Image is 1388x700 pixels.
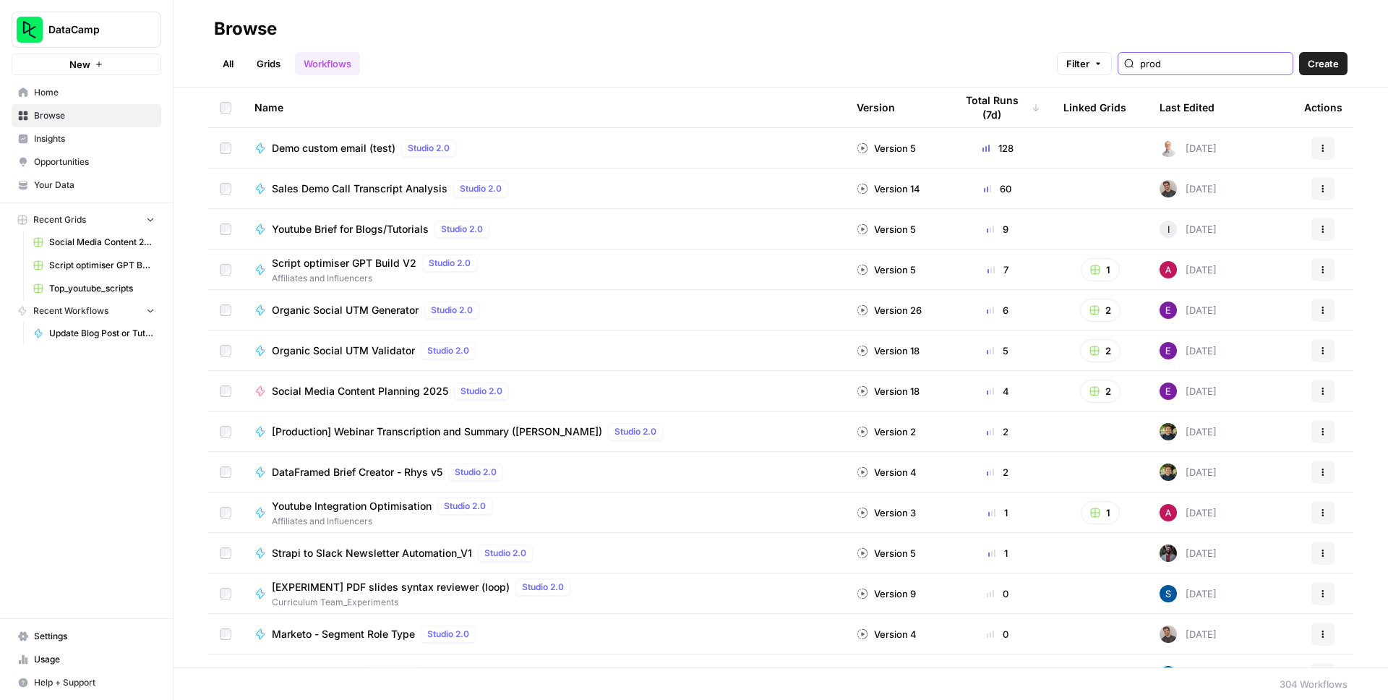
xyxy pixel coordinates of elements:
[431,304,473,317] span: Studio 2.0
[1160,261,1177,278] img: 43c7ryrks7gay32ec4w6nmwi11rw
[955,141,1040,155] div: 128
[1160,342,1217,359] div: [DATE]
[1160,464,1177,481] img: otvsmcihctxzw9magmud1ryisfe4
[1160,585,1217,602] div: [DATE]
[955,465,1040,479] div: 2
[254,180,834,197] a: Sales Demo Call Transcript AnalysisStudio 2.0
[460,385,502,398] span: Studio 2.0
[272,182,447,196] span: Sales Demo Call Transcript Analysis
[12,209,161,231] button: Recent Grids
[857,667,896,682] div: Draft
[49,259,155,272] span: Script optimiser GPT Build V2 Grid
[272,384,448,398] span: Social Media Content Planning 2025
[1063,87,1126,127] div: Linked Grids
[857,182,920,196] div: Version 14
[1160,666,1217,683] div: [DATE]
[857,222,916,236] div: Version 5
[254,255,834,285] a: Script optimiser GPT Build V2Studio 2.0Affiliates and Influencers
[408,142,450,155] span: Studio 2.0
[955,343,1040,358] div: 5
[27,322,161,345] a: Update Blog Post or Tutorial v2
[272,256,416,270] span: Script optimiser GPT Build V2
[27,254,161,277] a: Script optimiser GPT Build V2 Grid
[272,141,395,155] span: Demo custom email (test)
[1160,545,1217,562] div: [DATE]
[857,384,920,398] div: Version 18
[1160,545,1177,562] img: jwbfb6rpxh8i8iyjsx6c6sndq6te
[272,272,483,285] span: Affiliates and Influencers
[272,596,576,609] span: Curriculum Team_Experiments
[1299,52,1348,75] button: Create
[254,221,834,238] a: Youtube Brief for Blogs/TutorialsStudio 2.0
[429,257,471,270] span: Studio 2.0
[254,87,834,127] div: Name
[1160,504,1177,521] img: 43c7ryrks7gay32ec4w6nmwi11rw
[272,465,442,479] span: DataFramed Brief Creator - Rhys v5
[857,303,922,317] div: Version 26
[12,127,161,150] a: Insights
[857,546,916,560] div: Version 5
[272,546,472,560] span: Strapi to Slack Newsletter Automation_V1
[1160,423,1217,440] div: [DATE]
[1140,56,1287,71] input: Search
[34,179,155,192] span: Your Data
[272,627,415,641] span: Marketo - Segment Role Type
[49,327,155,340] span: Update Blog Post or Tutorial v2
[1160,383,1217,400] div: [DATE]
[857,627,917,641] div: Version 4
[1160,87,1214,127] div: Last Edited
[1304,87,1342,127] div: Actions
[272,303,419,317] span: Organic Social UTM Generator
[48,22,136,37] span: DataCamp
[1080,299,1121,322] button: 2
[1308,56,1339,71] span: Create
[955,667,1040,682] div: 0
[27,277,161,300] a: Top_youtube_scripts
[49,236,155,249] span: Social Media Content 2025
[254,626,834,643] a: Marketo - Segment Role TypeStudio 2.0
[214,17,277,40] div: Browse
[1280,677,1348,691] div: 304 Workflows
[12,625,161,648] a: Settings
[955,262,1040,277] div: 7
[1160,180,1177,197] img: 65juqsox9isgpoisjwchs7o0mhvx
[1160,383,1177,400] img: e4njzf3bqkrs28am5bweqlth8km9
[955,424,1040,439] div: 2
[1160,626,1177,643] img: 65juqsox9isgpoisjwchs7o0mhvx
[272,667,360,682] span: Shahzad_Azure_v1
[444,500,486,513] span: Studio 2.0
[34,132,155,145] span: Insights
[34,155,155,168] span: Opportunities
[34,109,155,122] span: Browse
[614,425,656,438] span: Studio 2.0
[1160,140,1217,157] div: [DATE]
[1160,585,1177,602] img: 6chtq46w4vwkdixufal274a3oo7w
[69,57,90,72] span: New
[441,223,483,236] span: Studio 2.0
[254,140,834,157] a: Demo custom email (test)Studio 2.0
[1160,504,1217,521] div: [DATE]
[272,222,429,236] span: Youtube Brief for Blogs/Tutorials
[214,52,242,75] a: All
[27,231,161,254] a: Social Media Content 2025
[12,150,161,174] a: Opportunities
[254,464,834,481] a: DataFramed Brief Creator - Rhys v5Studio 2.0
[1081,501,1120,524] button: 1
[857,424,916,439] div: Version 2
[272,499,432,513] span: Youtube Integration Optimisation
[34,676,155,689] span: Help + Support
[522,581,564,594] span: Studio 2.0
[12,300,161,322] button: Recent Workflows
[34,653,155,666] span: Usage
[857,141,916,155] div: Version 5
[12,648,161,671] a: Usage
[1160,626,1217,643] div: [DATE]
[955,586,1040,601] div: 0
[12,54,161,75] button: New
[857,262,916,277] div: Version 5
[254,342,834,359] a: Organic Social UTM ValidatorStudio 2.0
[427,344,469,357] span: Studio 2.0
[955,384,1040,398] div: 4
[1160,140,1177,157] img: end45l1nfw1proyfxci2uwavy3r8
[955,303,1040,317] div: 6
